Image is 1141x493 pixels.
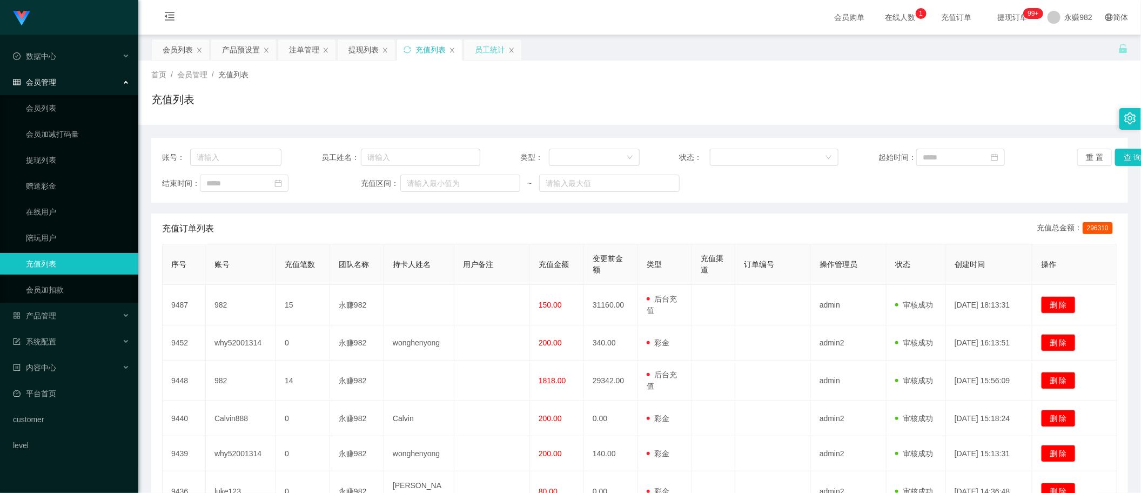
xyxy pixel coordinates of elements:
[206,361,276,401] td: 982
[222,39,260,60] div: 产品预设置
[520,152,549,163] span: 类型：
[13,409,130,430] a: customer
[13,338,21,345] i: 图标: form
[218,70,249,79] span: 充值列表
[26,201,130,223] a: 在线用户
[895,260,910,269] span: 状态
[384,401,454,436] td: Calvin
[647,449,669,458] span: 彩金
[539,338,562,347] span: 200.00
[361,149,481,166] input: 请输入
[276,325,330,361] td: 0
[330,401,384,436] td: 永赚982
[26,227,130,249] a: 陪玩用户
[26,253,130,275] a: 充值列表
[13,383,130,404] a: 图标: dashboard平台首页
[330,436,384,471] td: 永赚982
[627,154,633,162] i: 图标: down
[162,222,214,235] span: 充值订单列表
[825,154,832,162] i: 图标: down
[1041,334,1076,351] button: 删 除
[212,70,214,79] span: /
[339,260,369,269] span: 团队名称
[880,14,921,21] span: 在线人数
[811,361,887,401] td: admin
[811,285,887,325] td: admin
[820,260,857,269] span: 操作管理员
[701,254,723,274] span: 充值渠道
[162,178,200,189] span: 结束时间：
[1124,112,1136,124] i: 图标: setting
[1118,44,1128,54] i: 图标: unlock
[508,47,515,54] i: 图标: close
[285,260,315,269] span: 充值笔数
[895,301,933,309] span: 审核成功
[13,11,30,26] img: logo.9652507e.png
[276,401,330,436] td: 0
[13,52,56,61] span: 数据中心
[415,39,446,60] div: 充值列表
[744,260,774,269] span: 订单编号
[1077,149,1112,166] button: 重 置
[647,295,677,315] span: 后台充值
[992,14,1033,21] span: 提现订单
[463,260,493,269] span: 用户备注
[584,325,638,361] td: 340.00
[163,401,206,436] td: 9440
[811,401,887,436] td: admin2
[991,154,998,161] i: 图标: calendar
[163,325,206,361] td: 9452
[919,8,923,19] p: 1
[449,47,455,54] i: 图标: close
[177,70,207,79] span: 会员管理
[196,47,203,54] i: 图标: close
[946,285,1032,325] td: [DATE] 18:13:31
[13,78,21,86] i: 图标: table
[539,260,569,269] span: 充值金额
[13,364,21,371] i: 图标: profile
[323,47,329,54] i: 图标: close
[361,178,400,189] span: 充值区间：
[1041,410,1076,427] button: 删 除
[400,175,520,192] input: 请输入最小值为
[163,39,193,60] div: 会员列表
[539,449,562,458] span: 200.00
[680,152,710,163] span: 状态：
[348,39,379,60] div: 提现列表
[206,325,276,361] td: why52001314
[946,401,1032,436] td: [DATE] 15:18:24
[13,435,130,456] a: level
[1023,8,1043,19] sup: 279
[13,52,21,60] i: 图标: check-circle-o
[895,338,933,347] span: 审核成功
[1105,14,1113,21] i: 图标: global
[878,152,916,163] span: 起始时间：
[162,152,190,163] span: 账号：
[26,149,130,171] a: 提现列表
[171,260,186,269] span: 序号
[584,401,638,436] td: 0.00
[647,414,669,423] span: 彩金
[1041,296,1076,314] button: 删 除
[593,254,623,274] span: 变更前金额
[384,436,454,471] td: wonghenyong
[330,285,384,325] td: 永赚982
[539,301,562,309] span: 150.00
[647,370,677,390] span: 后台充值
[1041,445,1076,462] button: 删 除
[13,78,56,86] span: 会员管理
[13,311,56,320] span: 产品管理
[276,285,330,325] td: 15
[946,361,1032,401] td: [DATE] 15:56:09
[584,361,638,401] td: 29342.00
[936,14,977,21] span: 充值订单
[13,312,21,319] i: 图标: appstore-o
[811,436,887,471] td: admin2
[330,325,384,361] td: 永赚982
[274,179,282,187] i: 图标: calendar
[1041,260,1056,269] span: 操作
[276,361,330,401] td: 14
[1037,222,1117,235] div: 充值总金额：
[811,325,887,361] td: admin2
[539,414,562,423] span: 200.00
